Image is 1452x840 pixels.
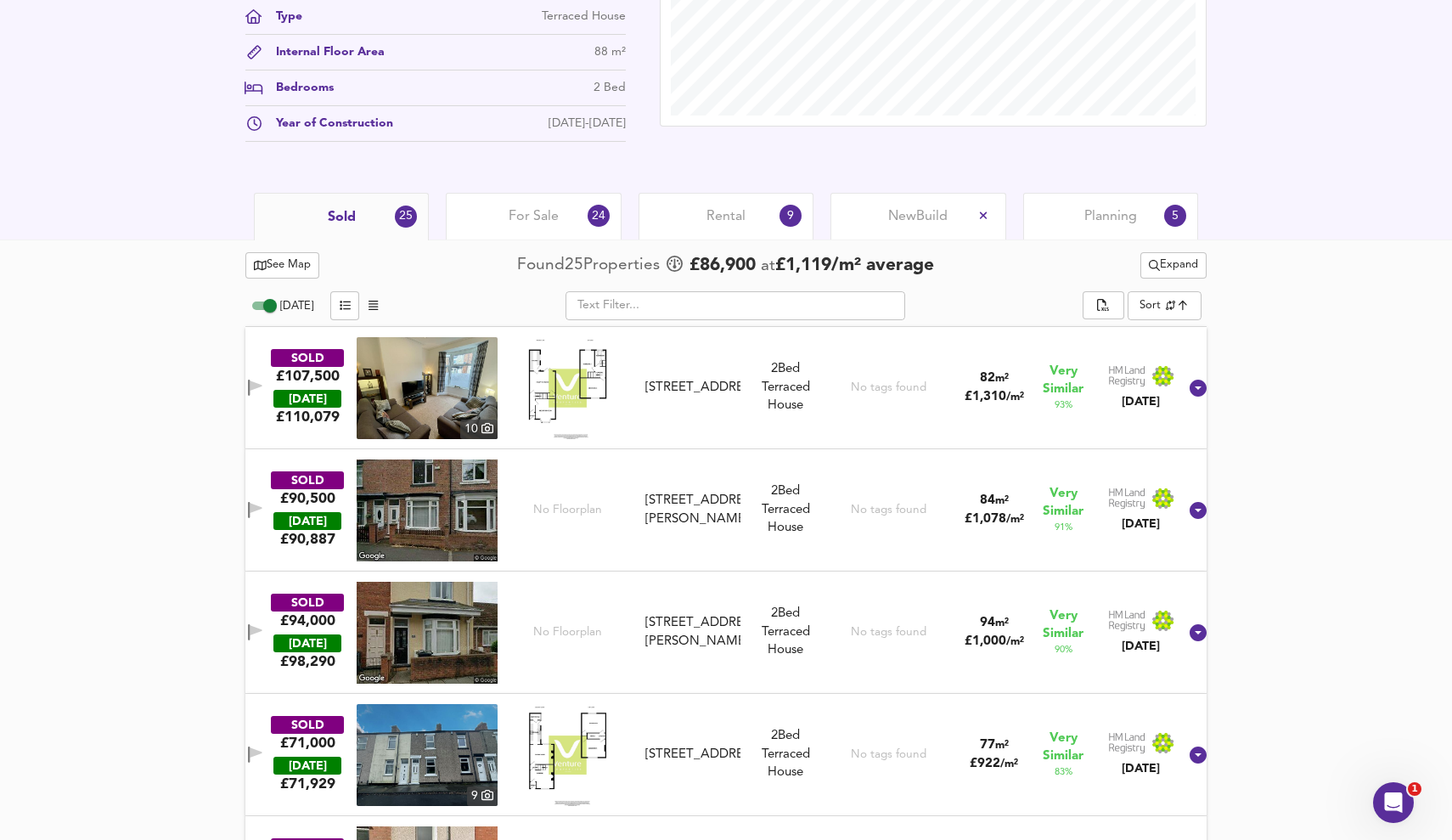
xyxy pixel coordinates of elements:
span: No Floorplan [533,624,602,640]
img: streetview [357,459,498,561]
span: £ 1,078 [965,513,1024,526]
div: 32 Cumberland Street, DL3 0LX [639,746,748,764]
span: £ 86,900 [689,253,756,279]
div: Type [262,8,302,25]
img: Floorplan [521,337,614,439]
div: split button [1083,291,1123,320]
div: 2 Bed Terraced House [747,727,824,781]
span: Very Similar [1043,363,1083,398]
span: / m² [1006,514,1024,525]
svg: Show Details [1188,623,1208,643]
span: £ 922 [970,758,1018,770]
div: 5 [1164,205,1186,227]
div: 2 Bed Terraced House [747,605,824,659]
div: SOLD£90,500 [DATE]£90,887No Floorplan[STREET_ADDRESS][PERSON_NAME]2Bed Terraced HouseNo tags foun... [245,449,1207,572]
span: m² [995,740,1009,751]
button: See Map [245,252,319,279]
span: £ 1,310 [965,391,1024,403]
span: [DATE] [280,301,313,312]
img: property thumbnail [357,704,498,806]
div: [DATE] [1108,760,1174,777]
div: 24 [588,205,610,227]
div: [STREET_ADDRESS][PERSON_NAME] [645,492,741,528]
div: 124 Thompson Street West, DL3 0HH [639,492,748,528]
span: 77 [980,739,995,752]
div: Sort [1128,291,1202,320]
div: SOLD [271,471,344,489]
div: [DATE] [273,634,341,652]
span: No Floorplan [533,502,602,518]
div: No tags found [851,380,926,396]
span: £ 1,000 [965,635,1024,648]
div: [STREET_ADDRESS][PERSON_NAME] [645,614,741,651]
div: No tags found [851,624,926,640]
a: property thumbnail 9 [357,704,498,806]
svg: Show Details [1188,500,1208,521]
span: / m² [1006,392,1024,403]
div: SOLD£94,000 [DATE]£98,290No Floorplan[STREET_ADDRESS][PERSON_NAME]2Bed Terraced HouseNo tags foun... [245,572,1207,694]
span: m² [995,617,1009,629]
div: [DATE]-[DATE] [549,115,626,132]
img: streetview [357,582,498,684]
div: split button [1140,252,1207,279]
svg: Show Details [1188,378,1208,398]
div: £94,000 [280,612,335,630]
span: New Build [888,207,948,226]
span: / m² [1006,636,1024,647]
div: [DATE] [1108,638,1174,655]
div: £107,500 [276,367,340,386]
span: £ 98,290 [280,652,335,671]
div: No tags found [851,502,926,518]
span: 84 [980,494,995,507]
div: SOLD [271,716,344,734]
img: Land Registry [1108,610,1174,632]
div: 10 [460,420,498,438]
span: / m² [1000,758,1018,770]
div: 88 m² [594,43,626,61]
div: [DATE] [273,757,341,775]
div: [STREET_ADDRESS] [645,379,741,397]
span: at [761,258,775,274]
span: Sold [328,208,356,227]
div: SOLD£107,500 [DATE]£110,079property thumbnail 10 Floorplan[STREET_ADDRESS]2Bed Terraced HouseNo t... [245,327,1207,449]
span: m² [995,495,1009,506]
div: 2 Bed Terraced House [747,360,824,414]
span: £ 90,887 [280,530,335,549]
a: property thumbnail 10 [357,337,498,439]
span: 1 [1408,782,1421,796]
span: Very Similar [1043,607,1083,643]
div: 2 Bed [594,79,626,97]
input: Text Filter... [566,291,905,320]
span: m² [995,373,1009,384]
div: No tags found [851,747,926,763]
div: Terraced House [542,8,626,25]
img: Land Registry [1108,365,1174,387]
div: £71,000 [280,734,335,753]
div: £90,500 [280,489,335,508]
span: 94 [980,617,995,629]
button: Expand [1140,252,1207,279]
div: [DATE] [1108,516,1174,533]
div: 9 [467,786,498,805]
span: Planning [1084,207,1137,226]
div: Found 25 Propert ies [517,254,664,277]
span: Expand [1149,256,1198,275]
span: 90 % [1055,643,1072,657]
svg: Show Details [1188,745,1208,765]
div: Internal Floor Area [262,43,385,61]
span: 93 % [1055,398,1072,412]
div: Year of Construction [262,115,393,132]
span: Very Similar [1043,730,1083,765]
div: [STREET_ADDRESS] [645,746,741,764]
div: 2 Bed Terraced House [747,482,824,537]
img: Land Registry [1108,732,1174,754]
span: 91 % [1055,521,1072,534]
div: SOLD [271,594,344,612]
span: £ 110,079 [276,408,340,426]
span: Very Similar [1043,485,1083,521]
span: £ 71,929 [280,775,335,793]
span: Rental [706,207,746,226]
span: See Map [254,256,311,275]
div: 25 [395,206,417,228]
iframe: Intercom live chat [1373,782,1414,823]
